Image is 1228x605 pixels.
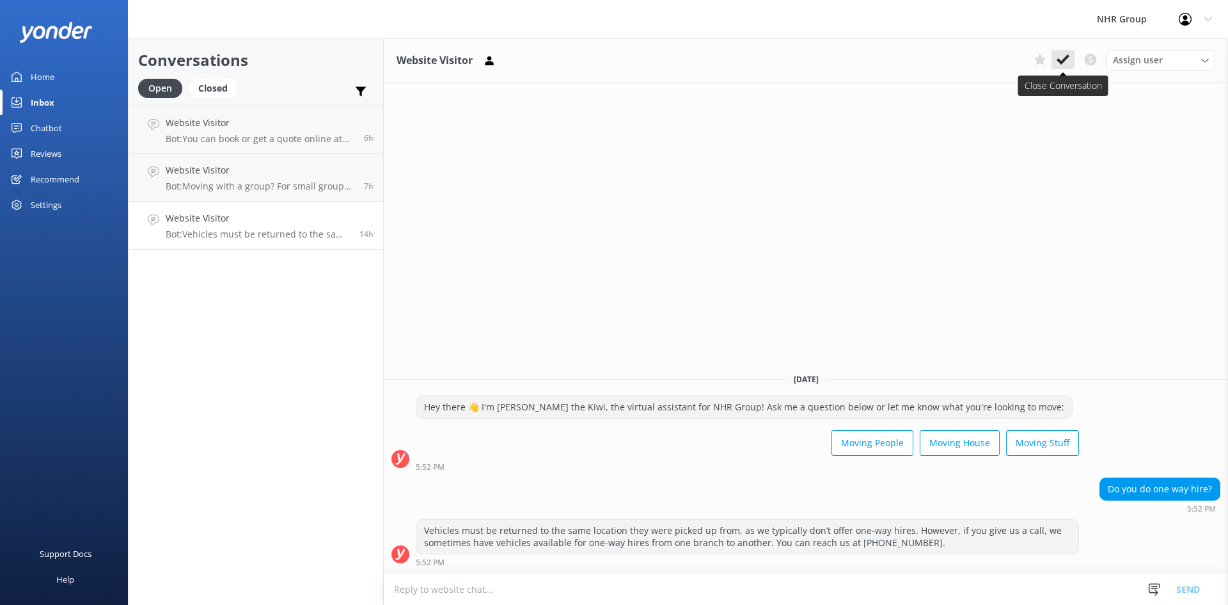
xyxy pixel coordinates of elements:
[189,81,244,95] a: Closed
[920,430,1000,456] button: Moving House
[1106,50,1215,70] div: Assign User
[166,181,354,192] p: Bot: Moving with a group? For small groups of 1–5 people, you can enquire about our cars and SUVs...
[359,229,374,239] span: Sep 18 2025 05:52pm (UTC +12:00) Pacific/Auckland
[416,558,1079,567] div: Sep 18 2025 05:52pm (UTC +12:00) Pacific/Auckland
[1187,505,1216,513] strong: 5:52 PM
[416,462,1079,471] div: Sep 18 2025 05:52pm (UTC +12:00) Pacific/Auckland
[166,116,354,130] h4: Website Visitor
[786,374,826,385] span: [DATE]
[166,133,354,145] p: Bot: You can book or get a quote online at [URL][DOMAIN_NAME]. Alternatively, you can call our fr...
[138,81,189,95] a: Open
[1100,478,1220,500] div: Do you do one way hire?
[138,48,374,72] h2: Conversations
[31,90,54,115] div: Inbox
[129,106,383,154] a: Website VisitorBot:You can book or get a quote online at [URL][DOMAIN_NAME]. Alternatively, you c...
[138,79,182,98] div: Open
[1113,53,1163,67] span: Assign user
[40,541,91,567] div: Support Docs
[364,133,374,143] span: Sep 19 2025 02:14am (UTC +12:00) Pacific/Auckland
[31,192,61,218] div: Settings
[416,464,445,471] strong: 5:52 PM
[166,229,350,240] p: Bot: Vehicles must be returned to the same location they were picked up from, as we typically don...
[416,520,1078,554] div: Vehicles must be returned to the same location they were picked up from, as we typically don’t of...
[31,115,62,141] div: Chatbot
[56,567,74,592] div: Help
[416,559,445,567] strong: 5:52 PM
[31,141,61,166] div: Reviews
[31,64,54,90] div: Home
[166,211,350,225] h4: Website Visitor
[1099,504,1220,513] div: Sep 18 2025 05:52pm (UTC +12:00) Pacific/Auckland
[129,202,383,250] a: Website VisitorBot:Vehicles must be returned to the same location they were picked up from, as we...
[831,430,913,456] button: Moving People
[1006,430,1079,456] button: Moving Stuff
[397,52,473,69] h3: Website Visitor
[31,166,79,192] div: Recommend
[19,22,93,43] img: yonder-white-logo.png
[364,181,374,191] span: Sep 19 2025 12:48am (UTC +12:00) Pacific/Auckland
[189,79,237,98] div: Closed
[166,163,354,177] h4: Website Visitor
[129,154,383,202] a: Website VisitorBot:Moving with a group? For small groups of 1–5 people, you can enquire about our...
[416,396,1072,418] div: Hey there 👋 I'm [PERSON_NAME] the Kiwi, the virtual assistant for NHR Group! Ask me a question be...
